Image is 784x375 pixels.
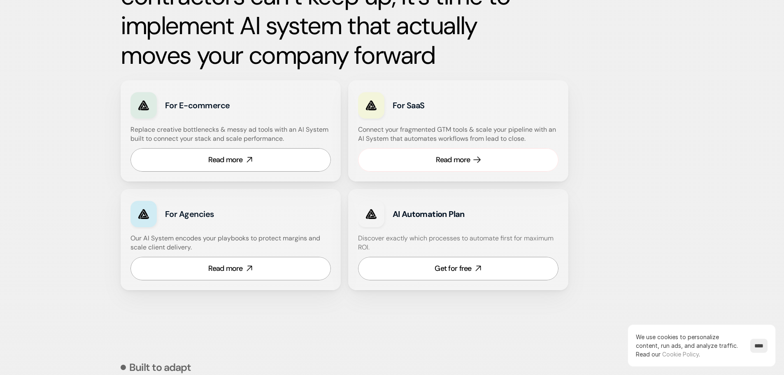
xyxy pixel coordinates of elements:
[436,155,470,165] div: Read more
[130,234,331,252] h4: Our AI System encodes your playbooks to protect margins and scale client delivery.
[358,125,563,144] h4: Connect your fragmented GTM tools & scale your pipeline with an AI System that automates workflow...
[130,125,329,144] h4: Replace creative bottlenecks & messy ad tools with an AI System built to connect your stack and s...
[165,208,277,220] h3: For Agencies
[130,148,331,172] a: Read more
[393,100,505,111] h3: For SaaS
[636,333,742,359] p: We use cookies to personalize content, run ads, and analyze traffic.
[662,351,699,358] a: Cookie Policy
[358,257,558,280] a: Get for free
[358,234,558,252] h4: Discover exactly which processes to automate first for maximum ROI.
[208,263,243,274] div: Read more
[129,362,191,373] p: Built to adapt
[393,209,465,219] strong: AI Automation Plan
[636,351,700,358] span: Read our .
[165,100,277,111] h3: For E-commerce
[358,148,558,172] a: Read more
[208,155,243,165] div: Read more
[435,263,471,274] div: Get for free
[130,257,331,280] a: Read more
